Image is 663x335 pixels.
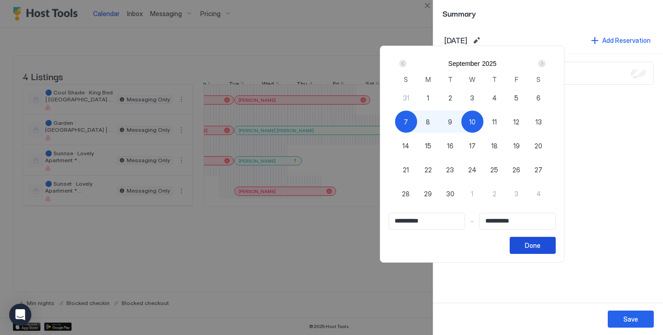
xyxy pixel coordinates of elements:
button: 2 [439,87,461,109]
span: 2 [448,93,452,103]
span: 24 [468,165,477,175]
span: 20 [535,141,542,151]
button: 12 [506,111,528,133]
button: 23 [439,159,461,181]
span: S [536,75,541,84]
button: 30 [439,182,461,205]
span: 5 [514,93,518,103]
input: Input Field [480,213,555,229]
span: 3 [514,189,518,199]
span: 12 [513,117,519,127]
span: 15 [425,141,431,151]
span: 27 [535,165,542,175]
button: 3 [461,87,483,109]
button: 31 [395,87,417,109]
button: 20 [528,135,550,157]
button: 27 [528,159,550,181]
span: T [448,75,453,84]
span: 11 [492,117,497,127]
span: 1 [471,189,473,199]
button: 21 [395,159,417,181]
button: 14 [395,135,417,157]
button: 22 [417,159,439,181]
button: September [448,60,480,67]
span: 7 [404,117,408,127]
button: 2025 [482,60,496,67]
span: 14 [402,141,409,151]
button: 16 [439,135,461,157]
button: 4 [483,87,506,109]
button: 6 [528,87,550,109]
div: Done [525,241,541,250]
span: W [469,75,475,84]
button: 11 [483,111,506,133]
div: Open Intercom Messenger [9,304,31,326]
span: T [492,75,497,84]
button: 13 [528,111,550,133]
span: - [471,217,474,225]
button: 19 [506,135,528,157]
button: 29 [417,182,439,205]
button: Next [535,58,547,69]
span: 2 [493,189,496,199]
span: 19 [513,141,520,151]
span: 26 [512,165,520,175]
button: 7 [395,111,417,133]
button: 2 [483,182,506,205]
button: 28 [395,182,417,205]
span: 22 [425,165,432,175]
button: 5 [506,87,528,109]
span: 13 [535,117,542,127]
span: 29 [424,189,432,199]
span: 10 [469,117,476,127]
button: Prev [397,58,410,69]
span: 4 [492,93,497,103]
span: 16 [447,141,454,151]
button: 10 [461,111,483,133]
span: 8 [426,117,430,127]
button: 1 [417,87,439,109]
span: 17 [469,141,476,151]
button: 15 [417,135,439,157]
span: 23 [446,165,454,175]
input: Input Field [389,213,465,229]
span: 30 [446,189,454,199]
span: 6 [536,93,541,103]
span: F [515,75,518,84]
button: 24 [461,159,483,181]
button: 3 [506,182,528,205]
span: 4 [536,189,541,199]
button: 17 [461,135,483,157]
button: 4 [528,182,550,205]
button: 9 [439,111,461,133]
span: 1 [427,93,429,103]
span: M [425,75,431,84]
button: Done [510,237,556,254]
button: 8 [417,111,439,133]
span: 28 [402,189,410,199]
span: 3 [470,93,474,103]
span: 25 [490,165,498,175]
button: 25 [483,159,506,181]
button: 26 [506,159,528,181]
button: 1 [461,182,483,205]
span: 9 [448,117,452,127]
span: 31 [403,93,409,103]
span: S [404,75,408,84]
span: 21 [403,165,409,175]
span: 18 [491,141,498,151]
button: 18 [483,135,506,157]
